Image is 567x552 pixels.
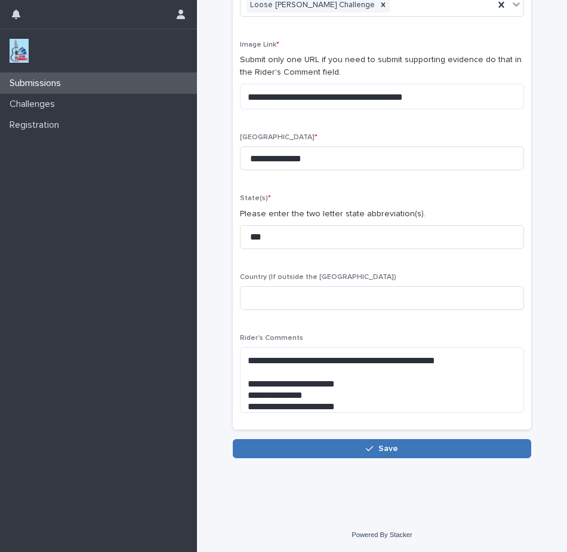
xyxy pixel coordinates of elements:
span: Country (If outside the [GEOGRAPHIC_DATA]) [240,274,396,281]
p: Challenges [5,99,64,110]
img: jxsLJbdS1eYBI7rVAS4p [10,39,29,63]
p: Submit only one URL if you need to submit supporting evidence do that in the Rider's Comment field. [240,54,524,79]
span: Image Link [240,41,279,48]
button: Save [233,439,531,458]
p: Submissions [5,78,70,89]
p: Registration [5,119,69,131]
span: [GEOGRAPHIC_DATA] [240,134,318,141]
a: Powered By Stacker [352,531,412,538]
p: Please enter the two letter state abbreviation(s). [240,208,524,220]
span: State(s) [240,195,271,202]
span: Rider's Comments [240,335,303,342]
span: Save [378,444,398,453]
